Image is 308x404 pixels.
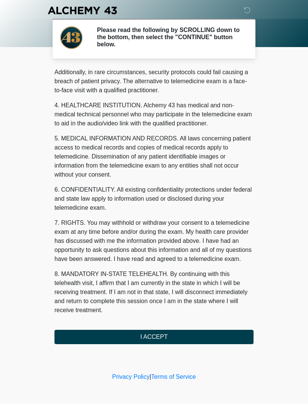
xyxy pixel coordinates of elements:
[54,330,254,344] button: I ACCEPT
[54,134,254,179] p: 5. MEDICAL INFORMATION AND RECORDS. All laws concerning patient access to medical records and cop...
[54,218,254,264] p: 7. RIGHTS. You may withhold or withdraw your consent to a telemedicine exam at any time before an...
[54,185,254,212] p: 6. CONFIDENTIALITY. All existing confidentiality protections under federal and state law apply to...
[54,270,254,315] p: 8. MANDATORY IN-STATE TELEHEALTH. By continuing with this telehealth visit, I affirm that I am cu...
[112,374,150,380] a: Privacy Policy
[151,374,196,380] a: Terms of Service
[149,374,151,380] a: |
[47,6,118,15] img: Alchemy 43 Logo
[54,101,254,128] p: 4. HEALTHCARE INSTITUTION. Alchemy 43 has medical and non-medical technical personnel who may par...
[60,26,83,49] img: Agent Avatar
[97,26,242,48] h2: Please read the following by SCROLLING down to the bottom, then select the "CONTINUE" button below.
